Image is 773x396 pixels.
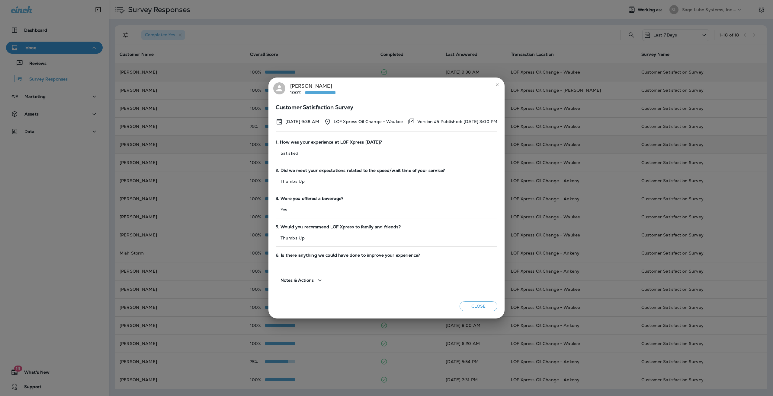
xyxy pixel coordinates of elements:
[276,207,497,212] p: Yes
[460,301,497,311] button: Close
[276,196,497,201] span: 3. Were you offered a beverage?
[290,90,305,95] p: 100%
[334,119,403,124] p: LOF Xpress Oil Change - Waukee
[417,119,497,124] p: Version #5 Published: [DATE] 3:00 PM
[276,224,497,230] span: 5. Would you recommend LOF Xpress to family and friends?
[276,105,497,110] span: Customer Satisfaction Survey
[276,253,497,258] span: 6. Is there anything we could have done to improve your experience?
[276,168,497,173] span: 2. Did we meet your expectations related to the speed/wait time of your service?
[276,151,497,156] p: Satisfied
[285,119,319,124] p: Sep 2, 2025 9:38 AM
[276,272,328,289] button: Notes & Actions
[276,140,497,145] span: 1. How was your experience at LOF Xpress [DATE]?
[290,82,335,95] div: [PERSON_NAME]
[276,236,497,240] p: Thumbs Up
[492,80,502,90] button: close
[281,278,314,283] span: Notes & Actions
[276,179,497,184] p: Thumbs Up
